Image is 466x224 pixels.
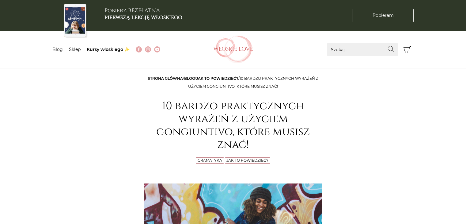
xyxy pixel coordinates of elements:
[226,158,268,163] a: Jak to powiedzieć?
[196,76,238,81] a: Jak to powiedzieć?
[401,43,414,56] button: Koszyk
[184,76,195,81] a: Blog
[104,14,182,21] b: pierwszą lekcję włoskiego
[87,47,130,52] a: Kursy włoskiego ✨
[198,158,222,163] a: Gramatyka
[327,43,398,56] input: Szukaj...
[148,76,318,89] span: / / /
[144,100,322,151] h1: 10 bardzo praktycznych wyrażeń z użyciem congiuntivo, które musisz znać!
[353,9,414,22] a: Pobieram
[373,12,394,19] span: Pobieram
[69,47,81,52] a: Sklep
[52,47,63,52] a: Blog
[188,76,318,89] span: 10 bardzo praktycznych wyrażeń z użyciem congiuntivo, które musisz znać!
[148,76,183,81] a: Strona główna
[213,36,253,63] img: Włoskielove
[104,7,182,21] h3: Pobierz BEZPŁATNĄ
